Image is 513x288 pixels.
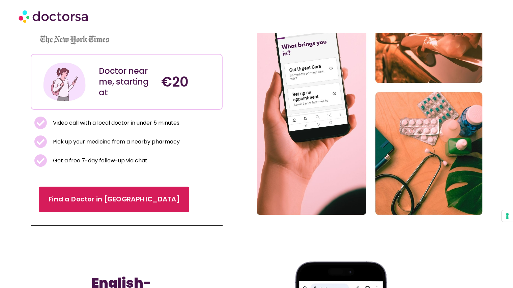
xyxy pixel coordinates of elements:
[51,156,147,165] span: Get a free 7-day follow-up via chat
[99,66,154,98] div: Doctor near me, starting at
[161,74,217,90] h4: €20
[49,195,180,204] span: Find a Doctor in [GEOGRAPHIC_DATA]
[502,210,513,222] button: Your consent preferences for tracking technologies
[39,187,189,212] a: Find a Doctor in [GEOGRAPHIC_DATA]
[51,137,180,147] span: Pick up your medicine from a nearby pharmacy
[51,118,179,128] span: Video call with a local doctor in under 5 minutes
[42,60,87,104] img: Illustration depicting a young woman in a casual outfit, engaged with her smartphone. She has a p...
